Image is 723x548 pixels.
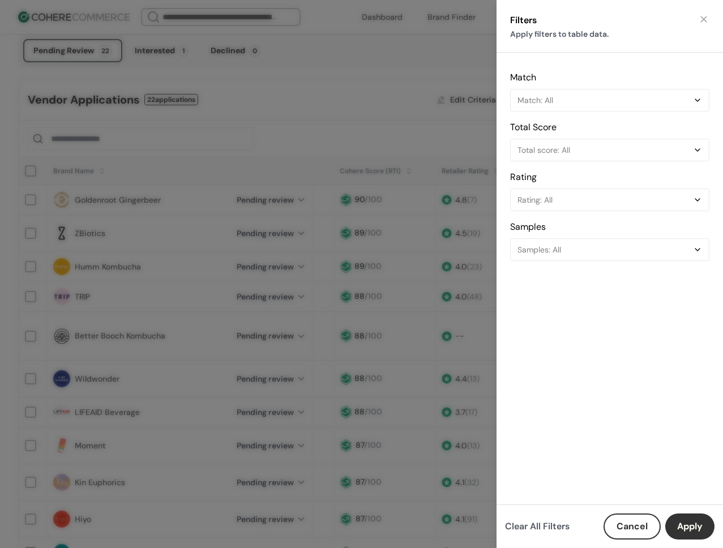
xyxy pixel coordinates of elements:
[604,513,661,540] button: Cancel
[510,171,537,183] label: Rating
[510,14,609,27] div: Filters
[505,520,570,533] div: Clear All Filters
[510,27,609,41] div: Apply filters to table data.
[665,513,715,540] button: Apply
[510,121,557,133] label: Total Score
[510,71,536,83] label: Match
[510,221,546,233] label: Samples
